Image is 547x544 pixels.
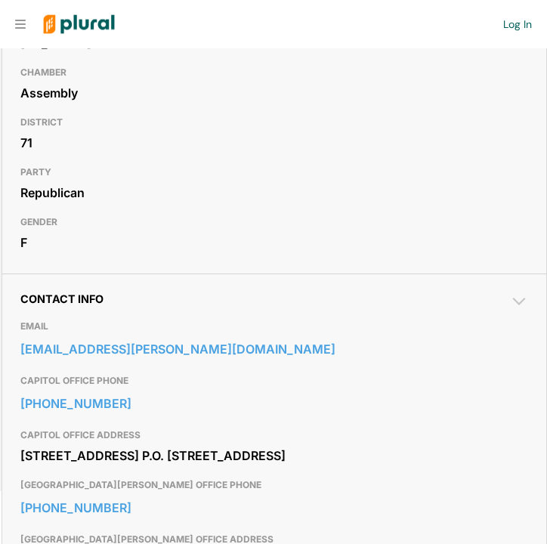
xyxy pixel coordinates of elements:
a: [EMAIL_ADDRESS][PERSON_NAME][DOMAIN_NAME] [20,338,528,360]
img: Logo for Plural [32,1,126,48]
h3: PARTY [20,163,528,181]
a: [PHONE_NUMBER] [20,496,528,519]
div: Republican [20,181,528,204]
div: [STREET_ADDRESS] P.O. [STREET_ADDRESS] [20,444,528,467]
div: Assembly [20,82,528,104]
h3: CAPITOL OFFICE ADDRESS [20,426,528,444]
a: Log In [503,17,532,31]
span: Contact Info [20,292,104,305]
h3: CAPITOL OFFICE PHONE [20,372,528,390]
div: F [20,231,528,254]
h3: CHAMBER [20,63,528,82]
h3: EMAIL [20,317,528,335]
h3: GENDER [20,213,528,231]
h3: DISTRICT [20,113,528,131]
a: [PHONE_NUMBER] [20,392,528,415]
div: 71 [20,131,528,154]
h3: [GEOGRAPHIC_DATA][PERSON_NAME] OFFICE PHONE [20,476,528,494]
